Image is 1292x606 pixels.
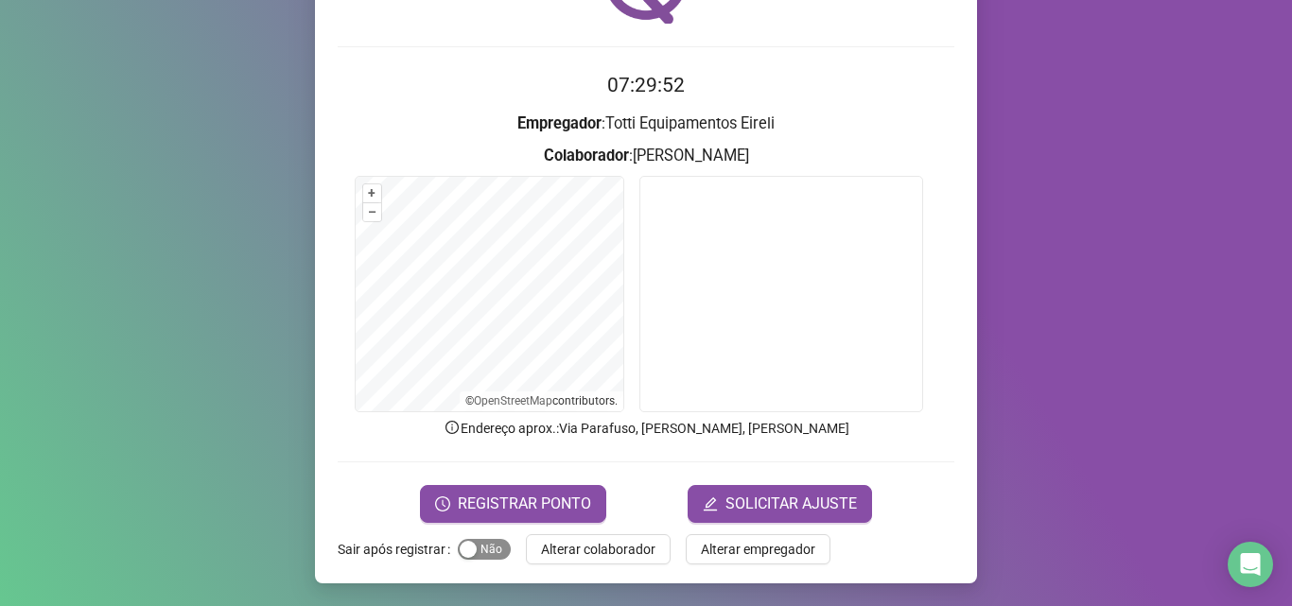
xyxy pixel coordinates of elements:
span: clock-circle [435,496,450,511]
button: REGISTRAR PONTO [420,485,606,523]
button: Alterar empregador [686,534,830,564]
button: + [363,184,381,202]
span: edit [703,496,718,511]
a: OpenStreetMap [474,394,552,407]
span: Alterar empregador [701,539,815,560]
label: Sair após registrar [338,534,458,564]
button: Alterar colaborador [526,534,671,564]
strong: Empregador [517,114,602,132]
span: Alterar colaborador [541,539,655,560]
button: – [363,203,381,221]
h3: : Totti Equipamentos Eireli [338,112,954,136]
time: 07:29:52 [607,74,685,96]
span: info-circle [444,419,461,436]
strong: Colaborador [544,147,629,164]
span: SOLICITAR AJUSTE [725,493,857,515]
li: © contributors. [465,394,618,407]
span: REGISTRAR PONTO [458,493,591,515]
div: Open Intercom Messenger [1228,542,1273,587]
button: editSOLICITAR AJUSTE [688,485,872,523]
p: Endereço aprox. : Via Parafuso, [PERSON_NAME], [PERSON_NAME] [338,418,954,439]
h3: : [PERSON_NAME] [338,144,954,168]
